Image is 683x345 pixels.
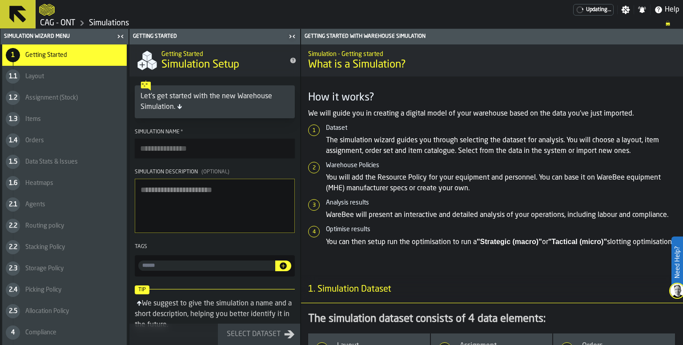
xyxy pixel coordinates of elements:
li: menu Compliance [2,322,127,343]
li: menu Assignment (Stock) [2,87,127,108]
div: Getting Started [131,33,286,40]
span: Data Stats & Issues [25,158,78,165]
div: 2.1 [6,197,20,212]
span: Simulation Description [135,169,198,175]
span: Routing policy [25,222,64,229]
button: button-Select Dataset [218,324,300,345]
span: Help [665,4,679,15]
div: The simulation dataset consists of 4 data elements: [308,312,676,326]
li: menu Getting Started [2,44,127,66]
div: 2.2 [6,219,20,233]
h6: Dataset [326,124,676,132]
span: Required [181,129,183,135]
span: Compliance [25,329,56,336]
header: Getting Started [129,29,300,44]
div: 1.1 [6,69,20,84]
span: Storage Policy [25,265,64,272]
span: Items [25,116,41,123]
div: 1 [6,48,20,62]
a: link-to-/wh/i/81126f66-c9dd-4fd0-bd4b-ffd618919ba4 [40,18,76,28]
span: Heatmaps [25,180,53,187]
div: Menu Subscription [573,4,614,16]
label: button-toggle-Help [651,4,683,15]
li: menu Stacking Policy [2,237,127,258]
label: button-toggle-Notifications [634,5,650,14]
h6: Warehouse Policies [326,162,676,169]
textarea: Simulation Description(Optional) [135,179,295,233]
span: Simulation Setup [161,58,239,72]
span: 1. Simulation Dataset [301,283,391,296]
a: link-to-/wh/i/81126f66-c9dd-4fd0-bd4b-ffd618919ba4/settings/billing [573,4,614,16]
input: input-value- input-value- [138,261,275,271]
label: button-toggle-Close me [286,31,298,42]
li: menu Orders [2,130,127,151]
li: menu Storage Policy [2,258,127,279]
div: 1.3 [6,112,20,126]
div: 2.4 [6,283,20,297]
h6: Optimise results [326,226,676,233]
p: The simulation wizard guides you through selecting the dataset for analysis. You will choose a la... [326,135,676,156]
h3: How it works? [308,91,676,105]
div: Let's get started with the new Warehouse Simulation. [141,91,289,112]
header: Getting Started with Warehouse Simulation [301,29,683,44]
li: menu Items [2,108,127,130]
div: Simulation Wizard Menu [2,33,114,40]
div: 1.2 [6,91,20,105]
div: 1.6 [6,176,20,190]
span: (Optional) [201,169,229,175]
p: We will guide you in creating a digital model of your warehouse based on the data you've just imp... [308,108,676,119]
div: 2.3 [6,261,20,276]
div: title-What is a Simulation? [301,44,683,76]
div: 2.5 [6,304,20,318]
span: What is a Simulation? [308,58,676,72]
span: Updating... [586,7,611,13]
div: 2.2 [6,240,20,254]
p: You will add the Resource Policy for your equipment and personnel. You can base it on WareBee equ... [326,172,676,194]
span: Picking Policy [25,286,61,293]
span: Assignment (Stock) [25,94,78,101]
span: Allocation Policy [25,308,69,315]
li: menu Data Stats & Issues [2,151,127,172]
li: menu Allocation Policy [2,301,127,322]
strong: "Strategic (macro)" [477,238,542,245]
label: button-toggle-Close me [114,31,127,42]
nav: Breadcrumb [39,18,679,28]
span: Agents [25,201,45,208]
li: menu Picking Policy [2,279,127,301]
div: 1.5 [6,155,20,169]
h6: Analysis results [326,199,676,206]
div: Getting Started with Warehouse Simulation [303,33,681,40]
div: Select Dataset [223,329,284,340]
button: button- [275,261,291,271]
div: 4 [6,325,20,340]
label: button-toggle-Settings [618,5,634,14]
label: input-value- [138,261,275,271]
h2: Sub Title [161,49,282,58]
p: You can then setup run the optimisation to run a or slotting optimisation. [326,237,676,248]
li: menu Agents [2,194,127,215]
span: Orders [25,137,44,144]
span: Layout [25,73,44,80]
label: Need Help? [672,237,682,287]
span: Tags [135,244,147,249]
span: Getting Started [25,52,67,59]
strong: "Tactical (micro)" [548,238,607,245]
p: WareBee will present an interactive and detailed analysis of your operations, including labour an... [326,210,676,221]
header: Simulation Wizard Menu [0,29,129,44]
div: 1.4 [6,133,20,148]
li: menu Heatmaps [2,172,127,194]
a: logo-header [39,2,55,18]
h2: Sub Title [308,49,676,58]
span: Stacking Policy [25,244,65,251]
div: Simulation Name [135,129,295,135]
li: menu Routing policy [2,215,127,237]
input: button-toolbar-Simulation Name [135,139,295,158]
div: We suggest to give the simulation a name and a short description, helping you better identify it ... [135,300,292,329]
a: link-to-/wh/i/81126f66-c9dd-4fd0-bd4b-ffd618919ba4 [89,18,129,28]
label: button-toolbar-Simulation Name [135,129,295,158]
div: title-Simulation Setup [129,44,300,76]
h3: title-section-1. Simulation Dataset [301,276,683,303]
li: menu Layout [2,66,127,87]
span: Tip [135,285,149,294]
